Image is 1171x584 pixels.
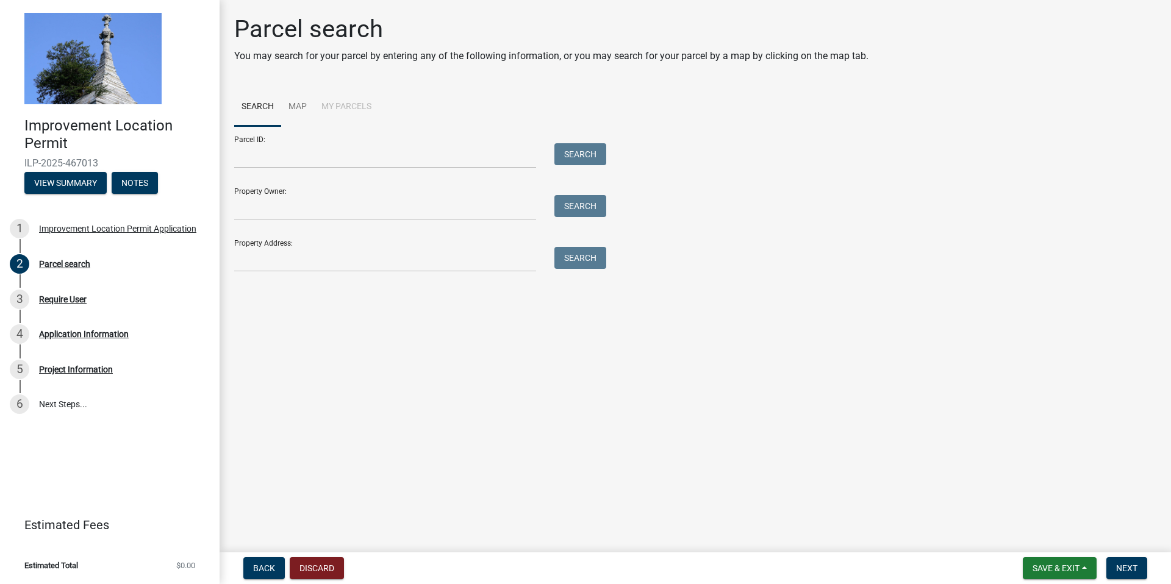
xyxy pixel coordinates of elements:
[1023,557,1097,579] button: Save & Exit
[1033,563,1080,573] span: Save & Exit
[39,365,113,374] div: Project Information
[1116,563,1137,573] span: Next
[10,219,29,238] div: 1
[554,247,606,269] button: Search
[281,88,314,127] a: Map
[290,557,344,579] button: Discard
[10,254,29,274] div: 2
[1106,557,1147,579] button: Next
[24,179,107,188] wm-modal-confirm: Summary
[234,15,868,44] h1: Parcel search
[554,143,606,165] button: Search
[243,557,285,579] button: Back
[39,260,90,268] div: Parcel search
[24,157,195,169] span: ILP-2025-467013
[24,172,107,194] button: View Summary
[176,561,195,569] span: $0.00
[253,563,275,573] span: Back
[39,295,87,304] div: Require User
[39,224,196,233] div: Improvement Location Permit Application
[39,330,129,338] div: Application Information
[112,179,158,188] wm-modal-confirm: Notes
[24,13,162,104] img: Decatur County, Indiana
[10,324,29,344] div: 4
[234,49,868,63] p: You may search for your parcel by entering any of the following information, or you may search fo...
[234,88,281,127] a: Search
[10,394,29,414] div: 6
[112,172,158,194] button: Notes
[24,117,210,152] h4: Improvement Location Permit
[24,561,78,569] span: Estimated Total
[10,513,200,537] a: Estimated Fees
[10,360,29,379] div: 5
[10,290,29,309] div: 3
[554,195,606,217] button: Search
